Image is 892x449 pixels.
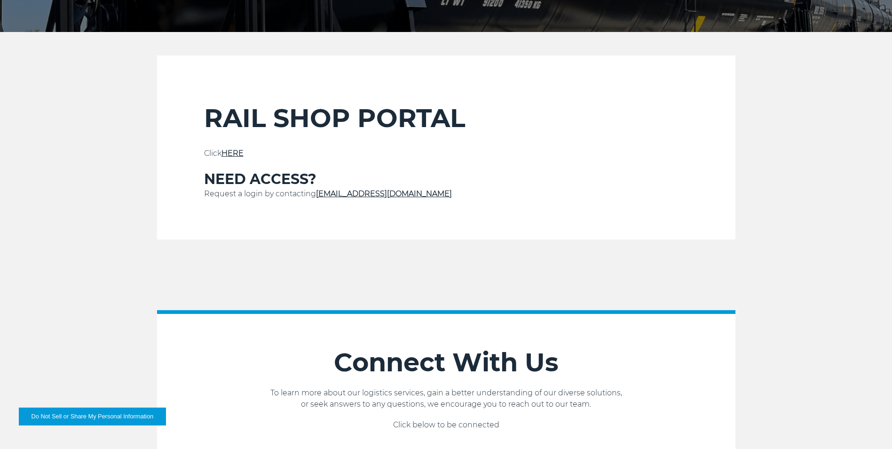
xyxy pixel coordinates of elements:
button: Do Not Sell or Share My Personal Information [19,408,166,425]
p: Request a login by contacting [204,188,688,200]
a: HERE [221,149,244,158]
a: [EMAIL_ADDRESS][DOMAIN_NAME] [316,189,452,198]
h2: RAIL SHOP PORTAL [204,103,688,134]
p: Click below to be connected [157,419,735,431]
h3: NEED ACCESS? [204,170,688,188]
h2: Connect With Us [157,347,735,378]
p: Click [204,148,688,159]
p: To learn more about our logistics services, gain a better understanding of our diverse solutions,... [157,387,735,410]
